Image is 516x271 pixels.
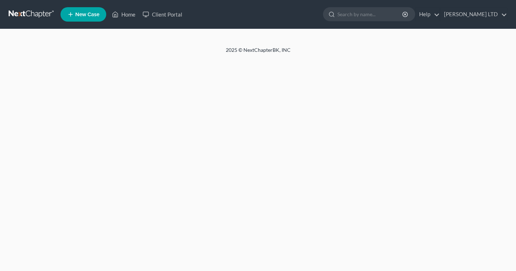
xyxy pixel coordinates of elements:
[108,8,139,21] a: Home
[416,8,440,21] a: Help
[337,8,403,21] input: Search by name...
[75,12,99,17] span: New Case
[53,46,463,59] div: 2025 © NextChapterBK, INC
[139,8,186,21] a: Client Portal
[440,8,507,21] a: [PERSON_NAME] LTD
